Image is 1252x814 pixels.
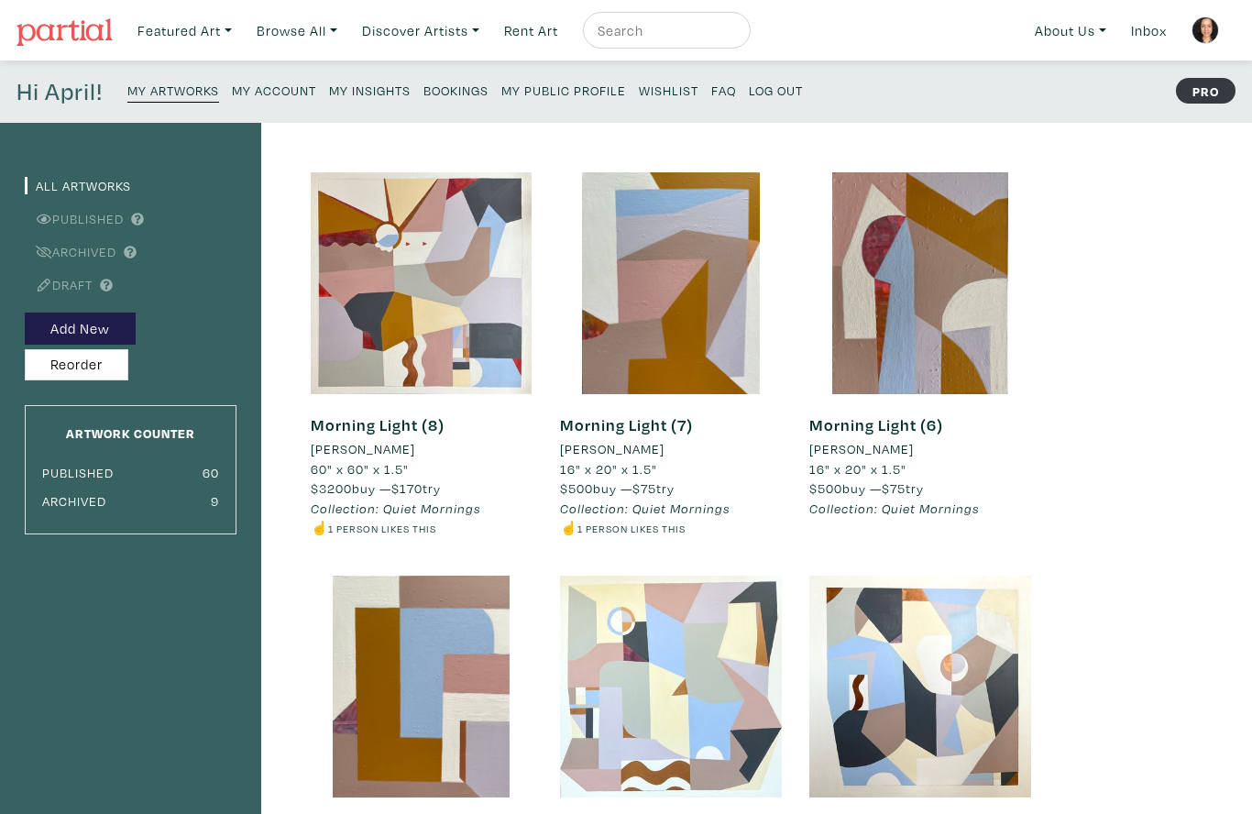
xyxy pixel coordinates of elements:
[809,500,980,517] em: Collection: Quiet Mornings
[16,77,103,106] h4: Hi April!
[809,439,1031,459] a: [PERSON_NAME]
[232,77,316,102] a: My Account
[25,210,124,227] a: Published
[311,479,441,497] span: buy — try
[311,518,533,538] li: ☝️
[560,414,693,435] a: Morning Light (7)
[329,82,411,99] small: My Insights
[560,460,657,478] span: 16" x 20" x 1.5"
[25,276,93,293] a: Draft
[311,500,481,517] em: Collection: Quiet Mornings
[127,82,219,99] small: My Artworks
[42,492,106,510] small: Archived
[25,177,131,194] a: All Artworks
[423,77,489,102] a: Bookings
[1027,12,1115,49] a: About Us
[560,439,782,459] a: [PERSON_NAME]
[248,12,346,49] a: Browse All
[577,522,686,535] small: 1 person likes this
[809,414,943,435] a: Morning Light (6)
[354,12,488,49] a: Discover Artists
[311,439,415,459] li: [PERSON_NAME]
[66,424,195,442] small: Artwork Counter
[127,77,219,103] a: My Artworks
[560,439,664,459] li: [PERSON_NAME]
[711,77,736,102] a: FAQ
[328,522,436,535] small: 1 person likes this
[560,500,730,517] em: Collection: Quiet Mornings
[632,479,656,497] span: $75
[311,439,533,459] a: [PERSON_NAME]
[232,82,316,99] small: My Account
[496,12,566,49] a: Rent Art
[329,77,411,102] a: My Insights
[311,414,445,435] a: Morning Light (8)
[1192,16,1219,44] img: phpThumb.php
[809,479,842,497] span: $500
[749,77,803,102] a: Log Out
[423,82,489,99] small: Bookings
[25,349,128,381] button: Reorder
[596,19,733,42] input: Search
[1123,12,1175,49] a: Inbox
[1176,78,1236,104] strong: PRO
[882,479,906,497] span: $75
[129,12,240,49] a: Featured Art
[560,479,593,497] span: $500
[25,313,136,345] button: Add New
[809,460,906,478] span: 16" x 20" x 1.5"
[311,460,409,478] span: 60" x 60" x 1.5"
[311,479,352,497] span: $3200
[501,82,626,99] small: My Public Profile
[25,243,116,260] a: Archived
[391,479,423,497] span: $170
[211,492,219,510] small: 9
[501,77,626,102] a: My Public Profile
[560,518,782,538] li: ☝️
[639,77,698,102] a: Wishlist
[560,479,675,497] span: buy — try
[809,479,924,497] span: buy — try
[711,82,736,99] small: FAQ
[639,82,698,99] small: Wishlist
[203,464,219,481] small: 60
[42,464,114,481] small: Published
[749,82,803,99] small: Log Out
[809,439,914,459] li: [PERSON_NAME]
